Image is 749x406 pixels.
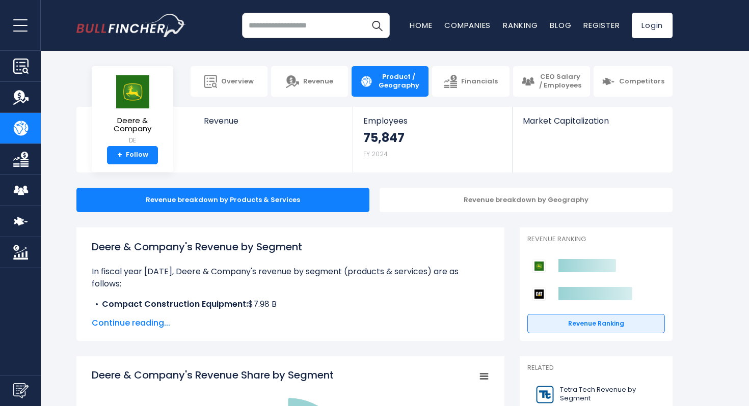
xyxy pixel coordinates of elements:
[363,116,501,126] span: Employees
[191,66,267,97] a: Overview
[364,13,390,38] button: Search
[619,77,664,86] span: Competitors
[527,235,665,244] p: Revenue Ranking
[410,20,432,31] a: Home
[377,73,420,90] span: Product / Geography
[76,188,369,212] div: Revenue breakdown by Products & Services
[102,298,248,310] b: Compact Construction Equipment:
[583,20,620,31] a: Register
[503,20,538,31] a: Ranking
[303,77,333,86] span: Revenue
[432,66,509,97] a: Financials
[532,287,546,301] img: Caterpillar competitors logo
[513,107,672,143] a: Market Capitalization
[353,107,512,172] a: Employees 75,847 FY 2024
[533,383,557,406] img: TTEK logo
[100,117,165,133] span: Deere & Company
[92,239,489,254] h1: Deere & Company's Revenue by Segment
[107,146,158,164] a: +Follow
[363,150,388,158] small: FY 2024
[76,14,186,37] img: bullfincher logo
[99,74,166,146] a: Deere & Company DE
[271,66,348,97] a: Revenue
[539,73,582,90] span: CEO Salary / Employees
[221,77,254,86] span: Overview
[363,130,405,146] strong: 75,847
[76,14,186,37] a: Go to homepage
[204,116,343,126] span: Revenue
[380,188,673,212] div: Revenue breakdown by Geography
[461,77,498,86] span: Financials
[527,364,665,372] p: Related
[560,386,659,403] span: Tetra Tech Revenue by Segment
[100,136,165,145] small: DE
[523,116,661,126] span: Market Capitalization
[594,66,673,97] a: Competitors
[444,20,491,31] a: Companies
[352,66,429,97] a: Product / Geography
[92,298,489,310] li: $7.98 B
[532,259,546,273] img: Deere & Company competitors logo
[92,266,489,290] p: In fiscal year [DATE], Deere & Company's revenue by segment (products & services) are as follows:
[92,368,334,382] tspan: Deere & Company's Revenue Share by Segment
[194,107,353,143] a: Revenue
[527,314,665,333] a: Revenue Ranking
[92,317,489,329] span: Continue reading...
[513,66,590,97] a: CEO Salary / Employees
[550,20,571,31] a: Blog
[117,151,122,160] strong: +
[632,13,673,38] a: Login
